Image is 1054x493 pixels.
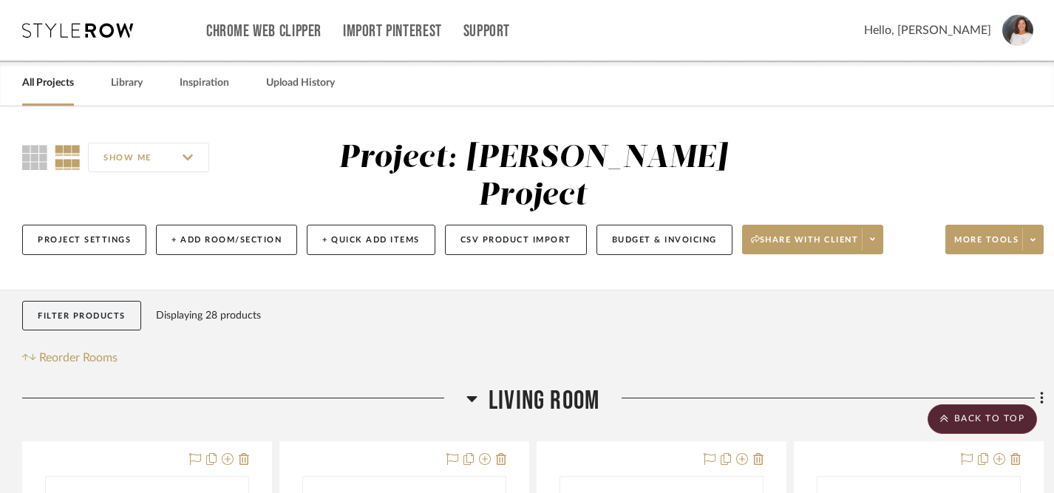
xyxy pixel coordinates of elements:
div: Displaying 28 products [156,301,261,330]
span: Share with client [751,234,859,256]
a: Library [111,73,143,93]
button: + Quick Add Items [307,225,435,255]
button: More tools [945,225,1044,254]
span: Hello, [PERSON_NAME] [864,21,991,39]
button: CSV Product Import [445,225,587,255]
a: Upload History [266,73,335,93]
a: Import Pinterest [343,25,442,38]
a: Chrome Web Clipper [206,25,322,38]
button: Filter Products [22,301,141,331]
button: Share with client [742,225,884,254]
a: Inspiration [180,73,229,93]
button: Project Settings [22,225,146,255]
div: Project: [PERSON_NAME] Project [339,143,727,211]
span: More tools [954,234,1019,256]
button: Reorder Rooms [22,349,118,367]
scroll-to-top-button: BACK TO TOP [928,404,1037,434]
img: avatar [1002,15,1033,46]
span: Reorder Rooms [39,349,118,367]
button: Budget & Invoicing [596,225,732,255]
a: Support [463,25,510,38]
a: All Projects [22,73,74,93]
span: Living Room [489,385,599,417]
button: + Add Room/Section [156,225,297,255]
